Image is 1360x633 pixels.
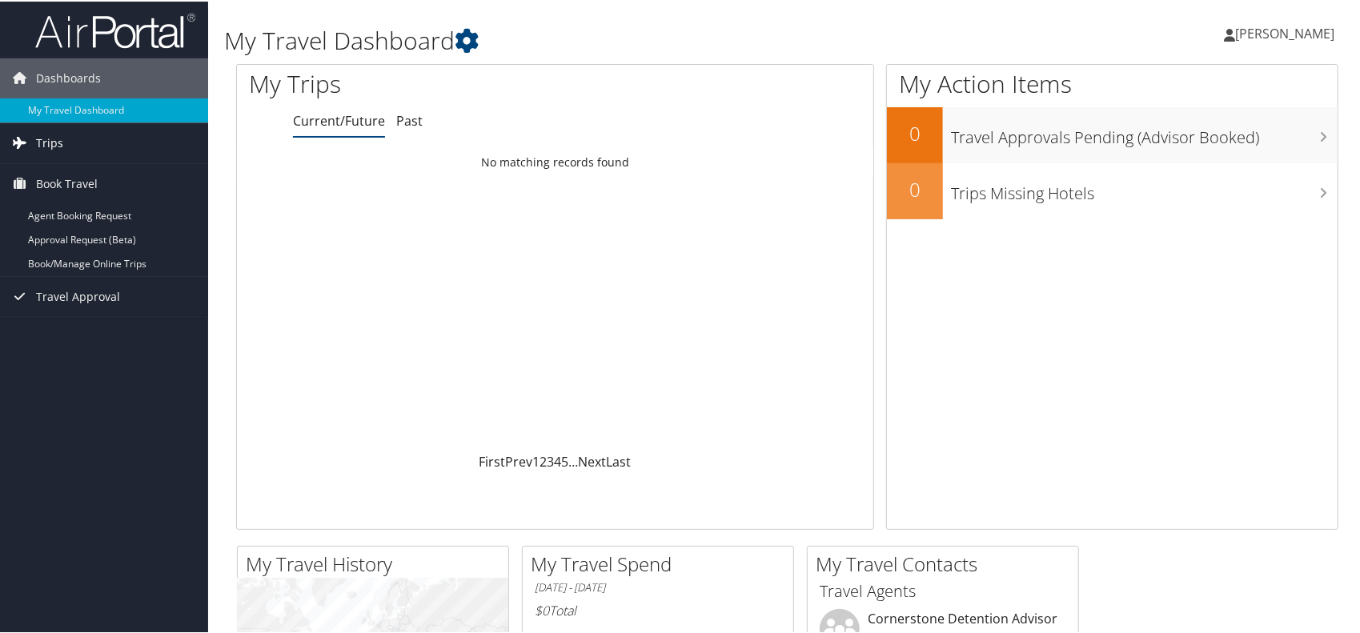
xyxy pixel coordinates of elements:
[1224,8,1350,56] a: [PERSON_NAME]
[554,451,561,469] a: 4
[578,451,606,469] a: Next
[535,579,781,594] h6: [DATE] - [DATE]
[293,110,385,128] a: Current/Future
[887,66,1338,99] h1: My Action Items
[479,451,505,469] a: First
[561,451,568,469] a: 5
[1235,23,1334,41] span: [PERSON_NAME]
[887,118,943,146] h2: 0
[547,451,554,469] a: 3
[535,600,781,618] h6: Total
[396,110,423,128] a: Past
[540,451,547,469] a: 2
[532,451,540,469] a: 1
[535,600,549,618] span: $0
[249,66,596,99] h1: My Trips
[237,146,873,175] td: No matching records found
[820,579,1066,601] h3: Travel Agents
[36,57,101,97] span: Dashboards
[505,451,532,469] a: Prev
[36,162,98,202] span: Book Travel
[887,174,943,202] h2: 0
[36,122,63,162] span: Trips
[816,549,1078,576] h2: My Travel Contacts
[568,451,578,469] span: …
[531,549,793,576] h2: My Travel Spend
[951,117,1338,147] h3: Travel Approvals Pending (Advisor Booked)
[606,451,631,469] a: Last
[887,106,1338,162] a: 0Travel Approvals Pending (Advisor Booked)
[246,549,508,576] h2: My Travel History
[951,173,1338,203] h3: Trips Missing Hotels
[35,10,195,48] img: airportal-logo.png
[887,162,1338,218] a: 0Trips Missing Hotels
[36,275,120,315] span: Travel Approval
[224,22,975,56] h1: My Travel Dashboard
